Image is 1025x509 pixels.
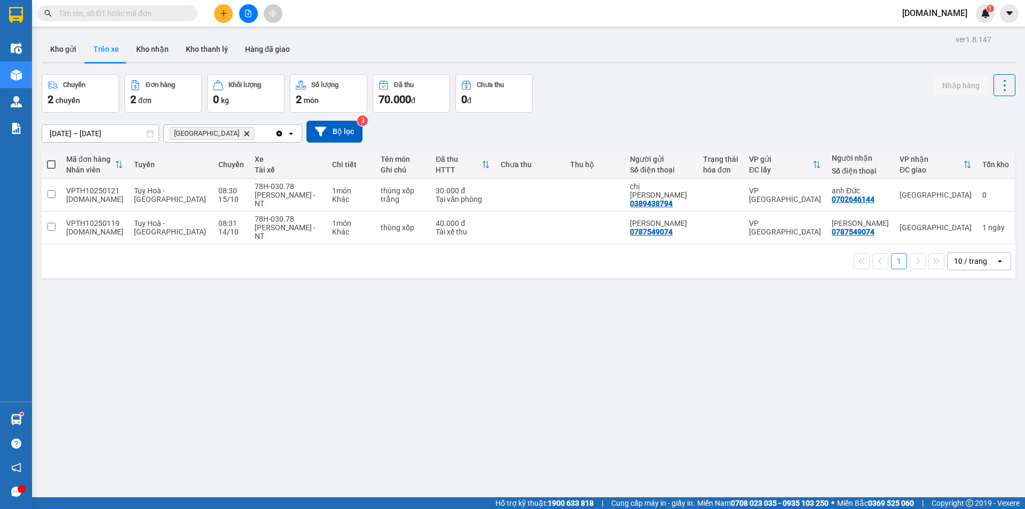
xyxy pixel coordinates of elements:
div: [GEOGRAPHIC_DATA] [900,191,972,199]
button: Đơn hàng2đơn [124,74,202,113]
span: notification [11,463,21,473]
img: icon-new-feature [981,9,990,18]
img: warehouse-icon [11,69,22,81]
div: suong.bb [66,228,123,236]
button: aim [264,4,282,23]
span: đ [467,96,471,105]
span: ngày [988,223,1005,232]
th: Toggle SortBy [894,151,977,179]
sup: 1 [987,5,994,12]
input: Select a date range. [42,125,159,142]
div: Chuyến [63,81,85,89]
span: kg [221,96,229,105]
span: Cung cấp máy in - giấy in: [611,497,695,509]
span: aim [269,10,277,17]
div: Thu hộ [570,160,619,169]
div: VP gửi [749,155,813,163]
div: 1 [982,223,1009,232]
div: 0787549074 [630,228,673,236]
svg: open [996,257,1004,265]
span: copyright [966,499,973,507]
div: Ghi chú [381,166,425,174]
div: anh Đức [832,186,889,195]
span: | [602,497,603,509]
div: Tài xế thu [436,228,490,236]
div: Chi tiết [332,160,370,169]
span: Nha Trang, close by backspace [169,127,255,140]
button: Khối lượng0kg [207,74,285,113]
span: ⚪️ [831,501,834,505]
div: Chưa thu [477,81,504,89]
div: 1 món [332,219,370,228]
span: question-circle [11,438,21,449]
div: Số lượng [311,81,338,89]
div: ĐC lấy [749,166,813,174]
button: Đã thu70.000đ [373,74,450,113]
div: Khối lượng [228,81,261,89]
div: hóa đơn [703,166,738,174]
span: Nha Trang [174,129,239,138]
img: warehouse-icon [11,414,22,425]
span: 1 [988,5,992,12]
span: 2 [130,93,136,106]
span: chuyến [56,96,80,105]
span: 2 [296,93,302,106]
button: Kho nhận [128,36,177,62]
button: Số lượng2món [290,74,367,113]
div: 10 / trang [954,256,987,267]
div: [GEOGRAPHIC_DATA] [900,223,972,232]
div: VPTH10250119 [66,219,123,228]
svg: Delete [243,130,250,137]
strong: 0369 525 060 [868,499,914,507]
button: caret-down [1000,4,1019,23]
div: thùng xốp trắng [381,186,425,203]
span: plus [220,10,227,17]
input: Selected Nha Trang. [257,128,258,139]
div: ĐC giao [900,166,963,174]
div: 0389438794 [630,199,673,208]
button: Bộ lọc [306,121,362,143]
strong: 1900 633 818 [548,499,594,507]
button: Kho gửi [42,36,85,62]
div: Chưa thu [501,160,559,169]
div: Đã thu [436,155,481,163]
button: Kho thanh lý [177,36,236,62]
div: Người gửi [630,155,692,163]
div: VP [GEOGRAPHIC_DATA] [749,219,821,236]
span: đ [411,96,415,105]
span: caret-down [1005,9,1014,18]
button: file-add [239,4,258,23]
div: VP nhận [900,155,963,163]
div: Tuyến [134,160,208,169]
svg: Clear all [275,129,283,138]
img: logo-vxr [9,7,23,23]
div: Tên món [381,155,425,163]
div: 0787549074 [832,228,874,236]
span: Hỗ trợ kỹ thuật: [495,497,594,509]
div: 0 [982,191,1009,199]
div: Nhân viên [66,166,115,174]
span: Tuy Hoà - [GEOGRAPHIC_DATA] [134,219,206,236]
div: Tồn kho [982,160,1009,169]
div: 78H-030.78 [255,182,321,191]
button: Trên xe [85,36,128,62]
div: Đã thu [394,81,414,89]
span: file-add [245,10,252,17]
div: Khác [332,228,370,236]
div: Số điện thoại [832,167,889,175]
sup: 3 [357,115,368,126]
div: 14/10 [218,228,244,236]
strong: 0708 023 035 - 0935 103 250 [731,499,829,507]
span: 0 [213,93,219,106]
button: Hàng đã giao [236,36,298,62]
div: 78H-030.78 [255,215,321,223]
span: đơn [138,96,152,105]
div: Đơn hàng [146,81,175,89]
div: 0702646144 [832,195,874,203]
button: Nhập hàng [934,76,988,95]
img: warehouse-icon [11,43,22,54]
img: warehouse-icon [11,96,22,107]
div: 08:31 [218,219,244,228]
span: 70.000 [379,93,411,106]
sup: 1 [20,412,23,416]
